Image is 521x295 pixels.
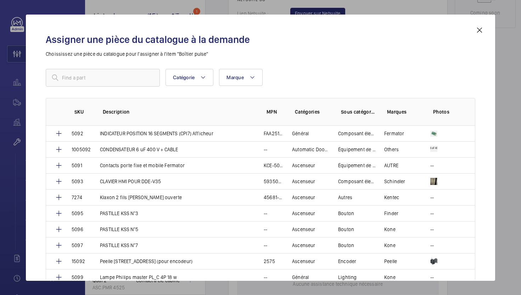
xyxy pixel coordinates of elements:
[387,108,422,115] p: Marques
[100,274,177,281] p: Lampe Philips master PL_C 4P 18 w
[100,258,192,265] p: Peelle [STREET_ADDRESS] (pour encodeur)
[430,162,434,169] p: --
[384,258,397,265] p: Peelle
[292,162,315,169] p: Ascenseur
[166,69,213,86] button: Catégorie
[292,146,330,153] p: Automatic Doors (Vertical)
[384,146,399,153] p: Others
[384,226,396,233] p: Kone
[384,178,405,185] p: Schindler
[264,194,284,201] p: 45681-509
[100,210,138,217] p: PASTILLE KSS N°3
[100,146,178,153] p: CONDENSATEUR 6 uF 400 V + CABLE
[264,130,284,137] p: FAA25100G1
[74,108,91,115] p: SKU
[338,242,354,249] p: Bouton
[430,242,434,249] p: --
[264,210,267,217] p: --
[384,242,396,249] p: Kone
[384,210,398,217] p: Finder
[295,108,330,115] p: Catégories
[430,258,437,265] img: 9Uf2QvBg1SlK1nfQEXeAl-dIYuckUb4RRnrsGB8d559gtjb3.png
[72,146,91,153] p: 1005092
[267,108,284,115] p: MPN
[292,258,315,265] p: Ascenseur
[100,130,213,137] p: INDICATEUR POSITION 16 SEGMENTS (CPI7) Afficheur
[338,210,354,217] p: Bouton
[264,242,267,249] p: --
[264,226,267,233] p: --
[100,162,185,169] p: Contacts porte fixe et mobile Fermator
[430,226,434,233] p: --
[341,108,376,115] p: Sous catégories
[72,162,82,169] p: 5091
[430,130,437,137] img: VM2Pt_VSHhMpNpVmIgzwsduh8fcETc4ziKjOMDqAVxMrCDbI.png
[264,258,275,265] p: 2575
[72,226,83,233] p: 5096
[430,146,437,153] img: 33QNtSH0BF32aJ5WOyXF8pl8tCSV13kRikuPWLbDgjis8YYd.png
[338,258,356,265] p: Encoder
[338,162,376,169] p: Équipement de porte
[338,130,376,137] p: Composant électrique
[430,178,437,185] img: kJXaUk9psIhkIPkekRrPNsw403uiR6h84B9YMoZ5NDpH_7Jd.png
[430,210,434,217] p: --
[72,210,83,217] p: 5095
[430,194,434,201] p: --
[338,146,376,153] p: Équipement de porte
[46,33,475,46] h2: Assigner une pièce du catalogue à la demande
[264,146,267,153] p: --
[433,108,461,115] p: Photos
[100,178,161,185] p: CLAVIER HMI POUR DDE-V35
[384,130,404,137] p: Fermator
[72,258,85,265] p: 15092
[103,108,255,115] p: Description
[384,162,398,169] p: AUTRE
[292,210,315,217] p: Ascenseur
[219,69,263,86] button: Marque
[264,162,284,169] p: KCE-500000000
[338,274,357,281] p: Lighting
[292,194,315,201] p: Ascenseur
[226,75,244,80] span: Marque
[264,274,267,281] p: --
[100,194,182,201] p: Klaxon 2 fils [PERSON_NAME] ouverte
[173,75,195,80] span: Catégorie
[72,242,83,249] p: 5097
[72,130,83,137] p: 5092
[46,69,160,87] input: Find a part
[430,274,434,281] p: --
[292,130,309,137] p: Général
[72,178,83,185] p: 5093
[384,194,399,201] p: Kentec
[338,194,352,201] p: Autres
[292,226,315,233] p: Ascenseur
[292,178,315,185] p: Ascenseur
[72,194,82,201] p: 7274
[338,178,376,185] p: Composant électrique
[100,242,138,249] p: PASTILLE KSS N°7
[292,274,309,281] p: Général
[100,226,138,233] p: PASTILLE KSS N°5
[338,226,354,233] p: Bouton
[46,50,475,58] p: Choississez une pièce du catalogue pour l'assigner à l'item "Boîtier pulse"
[292,242,315,249] p: Ascenseur
[384,274,396,281] p: Kone
[264,178,284,185] p: 59350643
[72,274,83,281] p: 5099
